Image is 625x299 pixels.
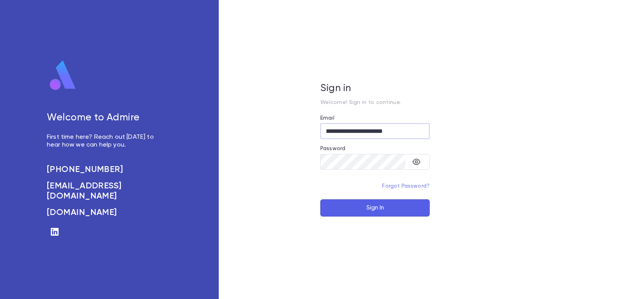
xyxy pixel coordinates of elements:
h5: Sign in [320,83,430,95]
button: Sign In [320,199,430,217]
label: Email [320,115,334,121]
p: First time here? Reach out [DATE] to hear how we can help you. [47,133,162,149]
label: Password [320,145,345,152]
a: Forgot Password? [382,183,430,189]
button: toggle password visibility [409,154,424,170]
a: [DOMAIN_NAME] [47,208,162,218]
p: Welcome! Sign in to continue. [320,99,430,106]
a: [PHONE_NUMBER] [47,165,162,175]
h5: Welcome to Admire [47,112,162,124]
a: [EMAIL_ADDRESS][DOMAIN_NAME] [47,181,162,201]
img: logo [47,60,79,91]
